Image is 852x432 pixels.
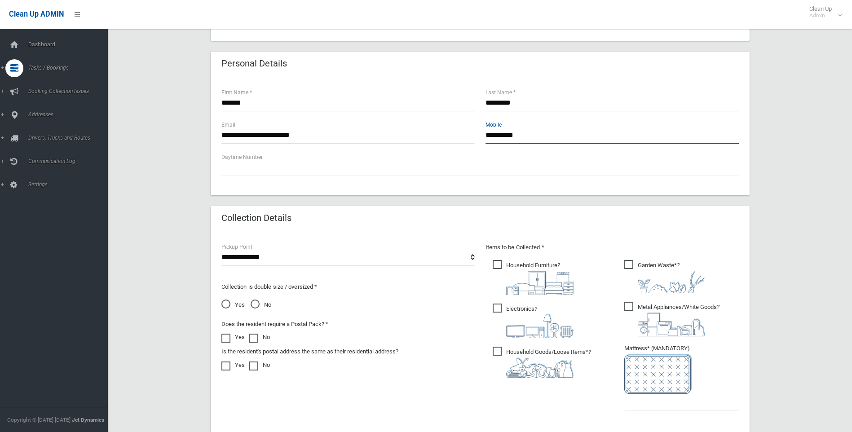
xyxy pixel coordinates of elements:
img: aa9efdbe659d29b613fca23ba79d85cb.png [506,271,574,295]
span: Communication Log [26,158,115,164]
i: ? [638,304,720,336]
p: Collection is double size / oversized * [221,282,475,292]
img: 394712a680b73dbc3d2a6a3a7ffe5a07.png [506,314,574,338]
img: b13cc3517677393f34c0a387616ef184.png [506,357,574,378]
label: Does the resident require a Postal Pack? * [221,319,328,330]
label: No [249,332,270,343]
span: Clean Up [805,5,841,19]
i: ? [506,305,574,338]
img: 4fd8a5c772b2c999c83690221e5242e0.png [638,271,705,293]
label: Is the resident's postal address the same as their residential address? [221,346,398,357]
span: Clean Up ADMIN [9,10,64,18]
p: Items to be Collected * [486,242,739,253]
span: Copyright © [DATE]-[DATE] [7,417,71,423]
header: Collection Details [211,209,302,227]
span: Yes [221,300,245,310]
span: Metal Appliances/White Goods [624,302,720,336]
header: Personal Details [211,55,298,72]
small: Admin [809,12,832,19]
span: Electronics [493,304,574,338]
label: No [249,360,270,370]
span: Mattress* (MANDATORY) [624,345,739,394]
span: No [251,300,271,310]
i: ? [506,348,591,378]
label: Yes [221,360,245,370]
span: Addresses [26,111,115,118]
strong: Jet Dynamics [72,417,104,423]
span: Garden Waste* [624,260,705,293]
img: e7408bece873d2c1783593a074e5cb2f.png [624,354,692,394]
span: Drivers, Trucks and Routes [26,135,115,141]
img: 36c1b0289cb1767239cdd3de9e694f19.png [638,313,705,336]
span: Household Goods/Loose Items* [493,347,591,378]
span: Dashboard [26,41,115,48]
i: ? [638,262,705,293]
label: Yes [221,332,245,343]
span: Tasks / Bookings [26,65,115,71]
span: Booking Collection Issues [26,88,115,94]
span: Household Furniture [493,260,574,295]
span: Settings [26,181,115,188]
i: ? [506,262,574,295]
